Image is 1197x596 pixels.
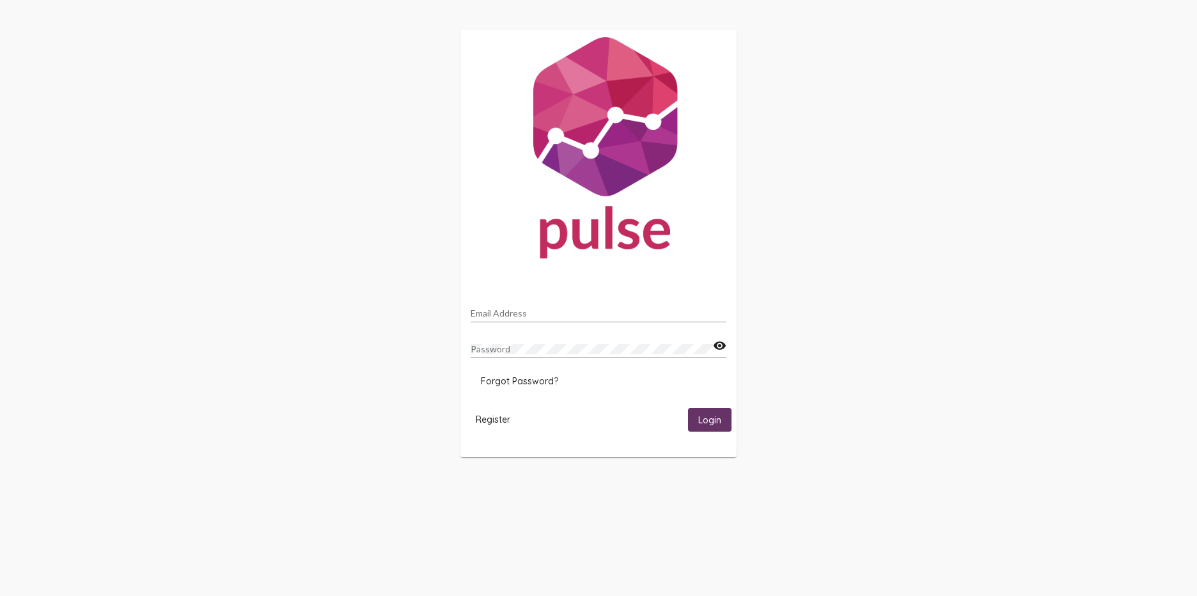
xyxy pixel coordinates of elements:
span: Login [698,414,721,426]
button: Login [688,408,731,432]
mat-icon: visibility [713,338,726,354]
button: Forgot Password? [471,370,568,393]
span: Forgot Password? [481,375,558,387]
span: Register [476,414,510,425]
img: Pulse For Good Logo [460,30,737,272]
button: Register [465,408,520,432]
